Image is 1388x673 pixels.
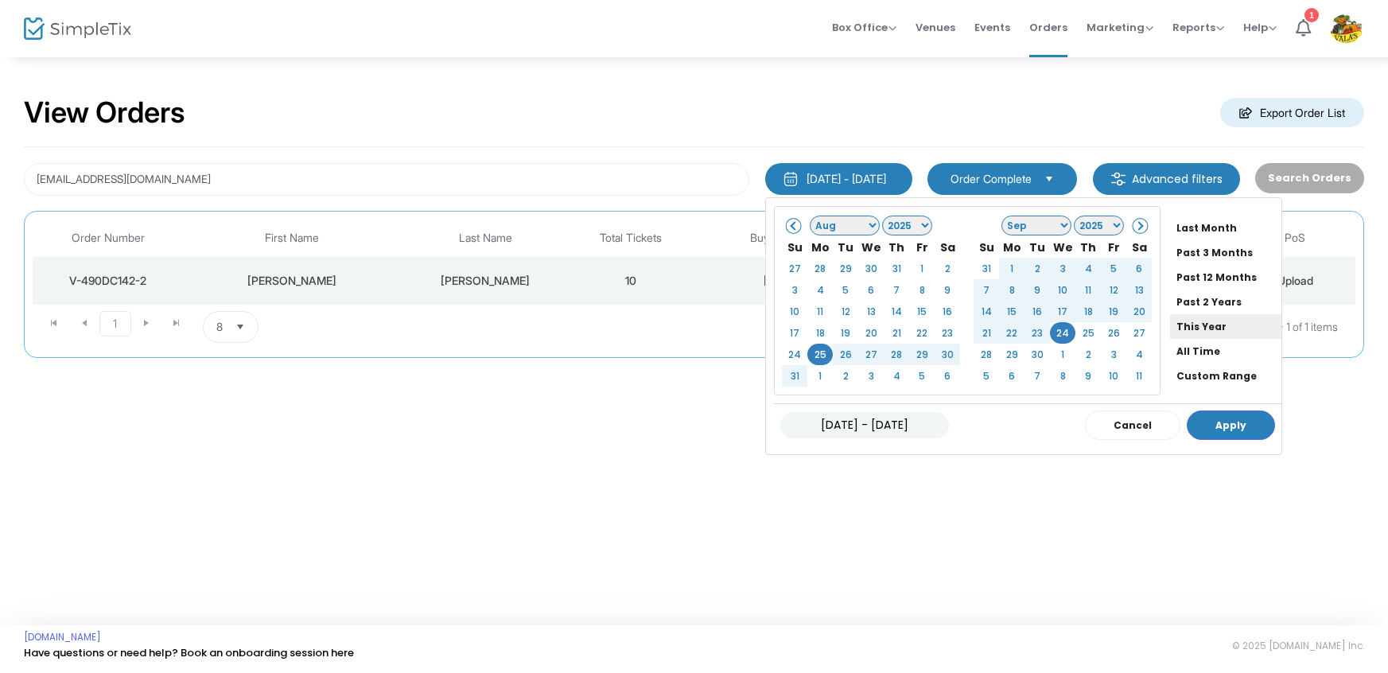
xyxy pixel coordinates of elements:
[24,631,101,644] a: [DOMAIN_NAME]
[417,311,1338,343] kendo-pager-info: 1 - 1 of 1 items
[999,236,1024,258] th: Mo
[229,312,251,342] button: Select
[807,322,833,344] td: 18
[935,322,960,344] td: 23
[1093,163,1240,195] m-button: Advanced filters
[1170,314,1281,339] li: This Year
[782,365,807,387] td: 31
[833,236,858,258] th: Tu
[1304,8,1319,22] div: 1
[1101,365,1126,387] td: 10
[1050,344,1075,365] td: 1
[935,301,960,322] td: 16
[974,365,999,387] td: 5
[935,365,960,387] td: 6
[1232,640,1364,652] span: © 2025 [DOMAIN_NAME] Inc.
[1075,236,1101,258] th: Th
[935,344,960,365] td: 30
[1087,20,1153,35] span: Marketing
[1170,240,1281,265] li: Past 3 Months
[833,301,858,322] td: 12
[833,258,858,279] td: 29
[782,301,807,322] td: 10
[24,645,354,660] a: Have questions or need help? Book an onboarding session here
[1024,236,1050,258] th: Tu
[1024,344,1050,365] td: 30
[935,236,960,258] th: Sa
[833,322,858,344] td: 19
[188,273,397,289] div: John
[884,365,909,387] td: 4
[1110,171,1126,187] img: filter
[807,279,833,301] td: 4
[1170,290,1281,314] li: Past 2 Years
[807,365,833,387] td: 1
[1220,98,1364,127] m-button: Export Order List
[1050,301,1075,322] td: 17
[459,231,512,245] span: Last Name
[1075,301,1101,322] td: 18
[750,231,795,245] span: Buy Date
[1101,301,1126,322] td: 19
[1029,7,1067,48] span: Orders
[1170,216,1281,240] li: Last Month
[974,7,1010,48] span: Events
[1038,170,1060,188] button: Select
[1187,410,1275,440] button: Apply
[1126,301,1152,322] td: 20
[974,258,999,279] td: 31
[999,322,1024,344] td: 22
[1170,265,1281,290] li: Past 12 Months
[858,365,884,387] td: 3
[1024,258,1050,279] td: 2
[1101,344,1126,365] td: 3
[807,301,833,322] td: 11
[780,412,949,438] input: MM/DD/YYYY - MM/DD/YYYY
[1170,364,1281,388] li: Custom Range
[884,258,909,279] td: 31
[1050,322,1075,344] td: 24
[783,171,799,187] img: monthly
[909,365,935,387] td: 5
[999,301,1024,322] td: 15
[909,322,935,344] td: 22
[24,163,749,196] input: Search by name, email, phone, order number, ip address, or last 4 digits of card
[782,258,807,279] td: 27
[1277,274,1313,287] span: Upload
[37,273,180,289] div: V-490DC142-2
[1024,322,1050,344] td: 23
[695,273,869,289] div: 9/22/2025
[1075,344,1101,365] td: 2
[999,279,1024,301] td: 8
[833,344,858,365] td: 26
[909,279,935,301] td: 8
[1075,322,1101,344] td: 25
[1126,236,1152,258] th: Sa
[1101,279,1126,301] td: 12
[1050,279,1075,301] td: 10
[1126,258,1152,279] td: 6
[1170,339,1281,364] li: All Time
[216,319,223,335] span: 8
[833,279,858,301] td: 5
[1075,258,1101,279] td: 4
[807,236,833,258] th: Mo
[974,236,999,258] th: Su
[884,279,909,301] td: 7
[1172,20,1224,35] span: Reports
[884,322,909,344] td: 21
[405,273,566,289] div: Jones
[24,95,185,130] h2: View Orders
[1075,279,1101,301] td: 11
[909,301,935,322] td: 15
[858,236,884,258] th: We
[1101,322,1126,344] td: 26
[909,344,935,365] td: 29
[935,258,960,279] td: 2
[72,231,145,245] span: Order Number
[858,279,884,301] td: 6
[1285,231,1305,245] span: PoS
[858,258,884,279] td: 30
[1126,365,1152,387] td: 11
[858,322,884,344] td: 20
